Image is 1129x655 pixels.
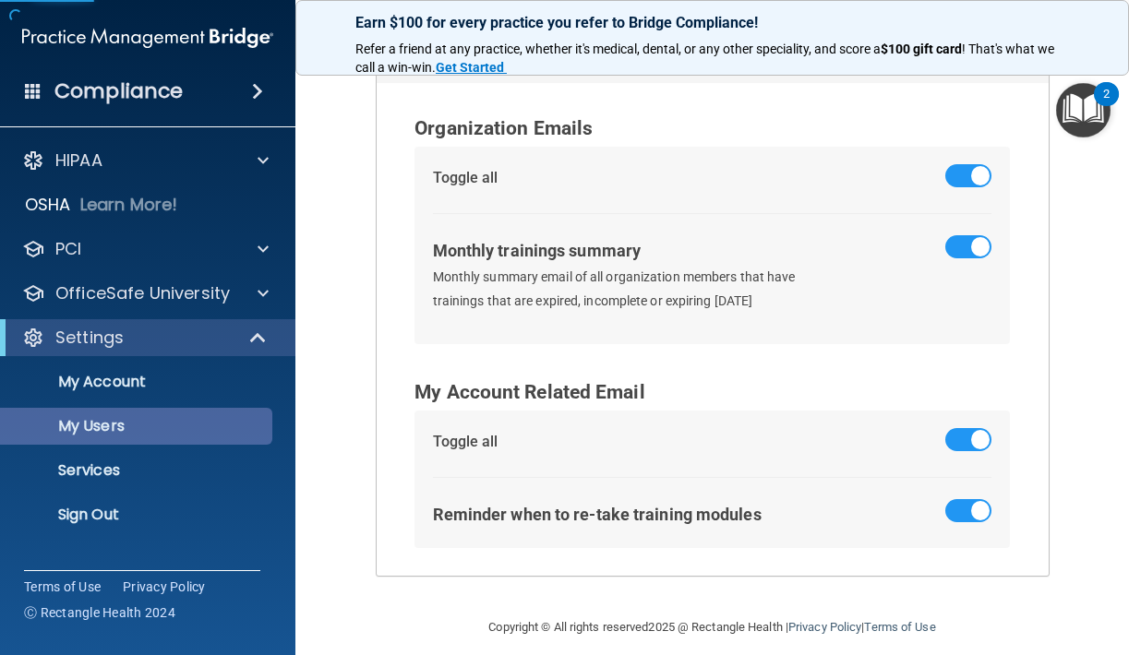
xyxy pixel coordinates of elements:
[55,238,81,260] p: PCI
[414,375,1010,411] div: My Account Related Email
[24,603,175,622] span: Ⓒ Rectangle Health 2024
[55,327,124,349] p: Settings
[22,149,269,172] a: HIPAA
[54,78,183,104] h4: Compliance
[433,235,642,266] div: Monthly trainings summary
[788,620,861,634] a: Privacy Policy
[414,111,1010,147] div: Organization Emails
[864,620,935,634] a: Terms of Use
[433,266,824,314] p: Monthly summary email of all organization members that have trainings that are expired, incomplet...
[12,373,264,391] p: My Account
[12,506,264,524] p: Sign Out
[1056,83,1111,137] button: Open Resource Center, 2 new notifications
[55,282,230,304] p: OfficeSafe University
[24,578,101,596] a: Terms of Use
[22,19,273,56] img: PMB logo
[355,14,1069,31] p: Earn $100 for every practice you refer to Bridge Compliance!
[25,194,71,216] p: OSHA
[80,194,178,216] p: Learn More!
[355,42,1057,75] span: ! That's what we call a win-win.
[12,461,264,480] p: Services
[433,428,498,456] div: Toggle all
[436,60,507,75] a: Get Started
[12,417,264,435] p: My Users
[1103,94,1110,118] div: 2
[436,60,504,75] strong: Get Started
[355,42,881,56] span: Refer a friend at any practice, whether it's medical, dental, or any other speciality, and score a
[22,327,268,349] a: Settings
[22,238,269,260] a: PCI
[433,499,762,530] div: Reminder when to re-take training modules
[55,149,102,172] p: HIPAA
[433,164,498,192] div: Toggle all
[22,282,269,304] a: OfficeSafe University
[123,578,206,596] a: Privacy Policy
[881,42,962,56] strong: $100 gift card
